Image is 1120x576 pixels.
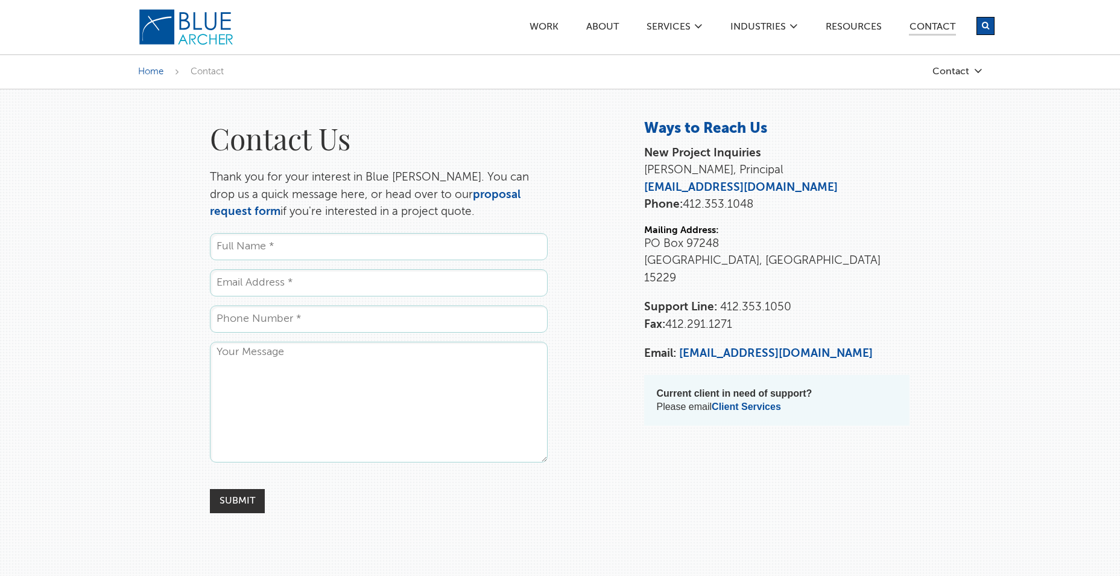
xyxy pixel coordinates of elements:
h1: Contact Us [210,120,548,157]
img: Blue Archer Logo [138,8,235,46]
a: Contact [909,22,956,36]
a: SERVICES [646,22,691,35]
a: [EMAIL_ADDRESS][DOMAIN_NAME] [679,348,873,359]
a: Industries [730,22,786,35]
strong: Phone: [644,199,683,210]
a: Home [138,67,163,76]
input: Phone Number * [210,306,548,333]
input: Full Name * [210,233,548,260]
strong: Fax: [644,319,665,330]
span: Contact [191,67,224,76]
p: 412.291.1271 [644,299,910,333]
p: Please email [656,387,897,414]
p: [PERSON_NAME], Principal 412.353.1048 [644,145,910,214]
p: PO Box 97248 [GEOGRAPHIC_DATA], [GEOGRAPHIC_DATA] 15229 [644,235,910,287]
a: Work [529,22,559,35]
strong: Current client in need of support? [656,388,812,398]
a: Resources [825,22,882,35]
a: ABOUT [586,22,619,35]
h3: Ways to Reach Us [644,120,910,139]
span: 412.353.1050 [720,301,791,313]
strong: Support Line: [644,301,717,313]
strong: Email: [644,348,676,359]
p: Thank you for your interest in Blue [PERSON_NAME]. You can drop us a quick message here, or head ... [210,169,548,221]
input: Submit [210,489,265,513]
a: Client Services [712,402,781,412]
strong: New Project Inquiries [644,147,761,159]
a: Contact [862,66,982,77]
strong: Mailing Address: [644,226,719,235]
a: [EMAIL_ADDRESS][DOMAIN_NAME] [644,182,838,193]
input: Email Address * [210,269,548,296]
